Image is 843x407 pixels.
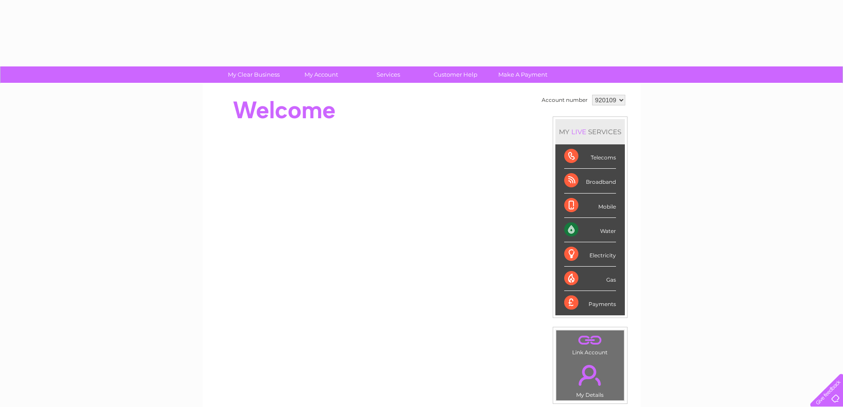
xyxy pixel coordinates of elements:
[564,169,616,193] div: Broadband
[352,66,425,83] a: Services
[419,66,492,83] a: Customer Help
[556,330,624,358] td: Link Account
[539,93,590,108] td: Account number
[555,119,625,144] div: MY SERVICES
[558,333,622,348] a: .
[558,360,622,391] a: .
[285,66,358,83] a: My Account
[564,194,616,218] div: Mobile
[564,144,616,169] div: Telecoms
[486,66,559,83] a: Make A Payment
[570,128,588,136] div: LIVE
[217,66,290,83] a: My Clear Business
[564,242,616,267] div: Electricity
[556,357,624,401] td: My Details
[564,267,616,291] div: Gas
[564,218,616,242] div: Water
[564,291,616,315] div: Payments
